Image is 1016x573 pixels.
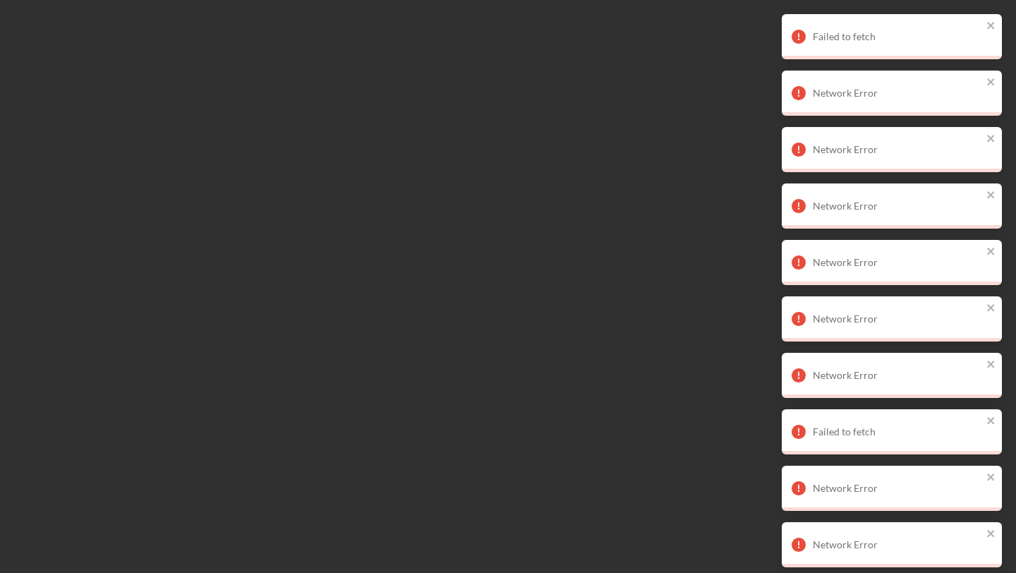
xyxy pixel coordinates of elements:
[813,31,982,42] div: Failed to fetch
[813,313,982,325] div: Network Error
[986,471,996,485] button: close
[813,144,982,155] div: Network Error
[986,76,996,90] button: close
[986,528,996,541] button: close
[813,370,982,381] div: Network Error
[986,20,996,33] button: close
[986,302,996,315] button: close
[813,257,982,268] div: Network Error
[813,426,982,438] div: Failed to fetch
[986,133,996,146] button: close
[986,358,996,372] button: close
[986,246,996,259] button: close
[986,189,996,203] button: close
[813,88,982,99] div: Network Error
[813,200,982,212] div: Network Error
[986,415,996,428] button: close
[813,483,982,494] div: Network Error
[813,539,982,550] div: Network Error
